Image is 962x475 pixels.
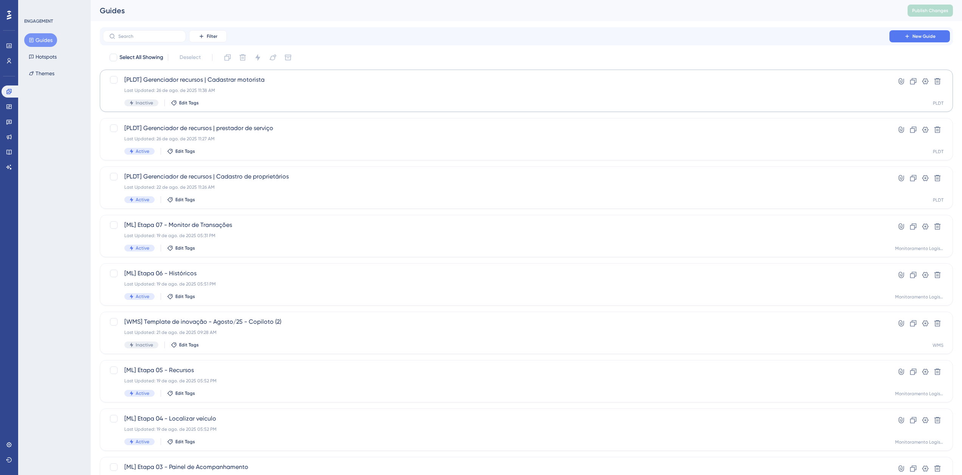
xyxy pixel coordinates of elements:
button: Edit Tags [167,390,195,396]
span: Inactive [136,342,153,348]
button: Edit Tags [171,342,199,348]
div: WMS [933,342,943,348]
span: [ML] Etapa 04 - Localizar veículo [124,414,868,423]
div: PLDT [933,197,943,203]
span: Active [136,148,149,154]
span: Active [136,439,149,445]
button: Guides [24,33,57,47]
span: Active [136,293,149,300]
span: Edit Tags [175,148,195,154]
div: PLDT [933,149,943,155]
div: Last Updated: 19 de ago. de 2025 05:52 PM [124,426,868,432]
button: Edit Tags [167,245,195,251]
span: Edit Tags [175,245,195,251]
button: Filter [189,30,227,42]
span: Active [136,245,149,251]
div: PLDT [933,100,943,106]
button: Edit Tags [167,148,195,154]
span: [ML] Etapa 05 - Recursos [124,366,868,375]
span: [PLDT] Gerenciador de recursos | Cadastro de proprietários [124,172,868,181]
div: Last Updated: 19 de ago. de 2025 05:51 PM [124,281,868,287]
button: Themes [24,67,59,80]
span: Select All Showing [119,53,163,62]
button: Hotspots [24,50,61,64]
span: Filter [207,33,217,39]
span: Edit Tags [179,100,199,106]
button: Edit Tags [167,197,195,203]
button: Publish Changes [908,5,953,17]
span: Inactive [136,100,153,106]
div: Last Updated: 22 de ago. de 2025 11:26 AM [124,184,868,190]
div: Last Updated: 19 de ago. de 2025 05:52 PM [124,378,868,384]
div: ENGAGEMENT [24,18,53,24]
span: Active [136,390,149,396]
span: [ML] Etapa 07 - Monitor de Transações [124,220,868,230]
span: [PLDT] Gerenciador de recursos | prestador de serviço [124,124,868,133]
div: Monitoramento Logístico [895,294,943,300]
span: Edit Tags [175,439,195,445]
span: Deselect [180,53,201,62]
span: New Guide [912,33,936,39]
span: Publish Changes [912,8,948,14]
button: Edit Tags [167,439,195,445]
span: Edit Tags [175,197,195,203]
button: Edit Tags [171,100,199,106]
div: Last Updated: 21 de ago. de 2025 09:28 AM [124,329,868,335]
button: Deselect [173,51,208,64]
span: [PLDT] Gerenciador recursos | Cadastrar motorista [124,75,868,84]
div: Monitoramento Logístico [895,391,943,397]
span: [ML] Etapa 06 - Históricos [124,269,868,278]
span: Active [136,197,149,203]
span: Edit Tags [175,293,195,300]
div: Last Updated: 26 de ago. de 2025 11:38 AM [124,87,868,93]
button: Edit Tags [167,293,195,300]
input: Search [118,34,180,39]
div: Last Updated: 19 de ago. de 2025 05:31 PM [124,233,868,239]
div: Guides [100,5,889,16]
div: Monitoramento Logístico [895,439,943,445]
span: Edit Tags [175,390,195,396]
span: [ML] Etapa 03 - Painel de Acompanhamento [124,463,868,472]
button: New Guide [889,30,950,42]
span: Edit Tags [179,342,199,348]
span: [WMS] Template de inovação - Agosto/25 - Copiloto (2) [124,317,868,326]
div: Last Updated: 26 de ago. de 2025 11:27 AM [124,136,868,142]
div: Monitoramento Logístico [895,245,943,251]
